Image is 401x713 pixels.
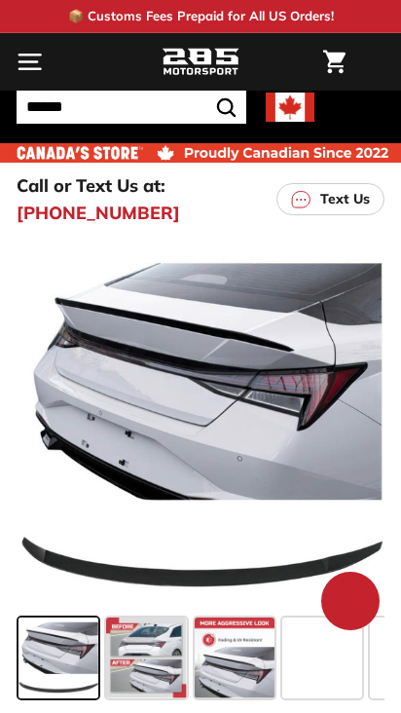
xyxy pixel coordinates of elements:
[315,572,385,635] inbox-online-store-chat: Shopify online store chat
[320,189,370,209] p: Text Us
[313,34,355,90] a: Cart
[162,46,239,79] img: Logo_285_Motorsport_areodynamics_components
[17,172,165,199] p: Call or Text Us at:
[276,183,384,215] a: Text Us
[17,200,180,226] a: [PHONE_NUMBER]
[17,91,246,124] input: Search
[68,7,334,26] p: 📦 Customs Fees Prepaid for All US Orders!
